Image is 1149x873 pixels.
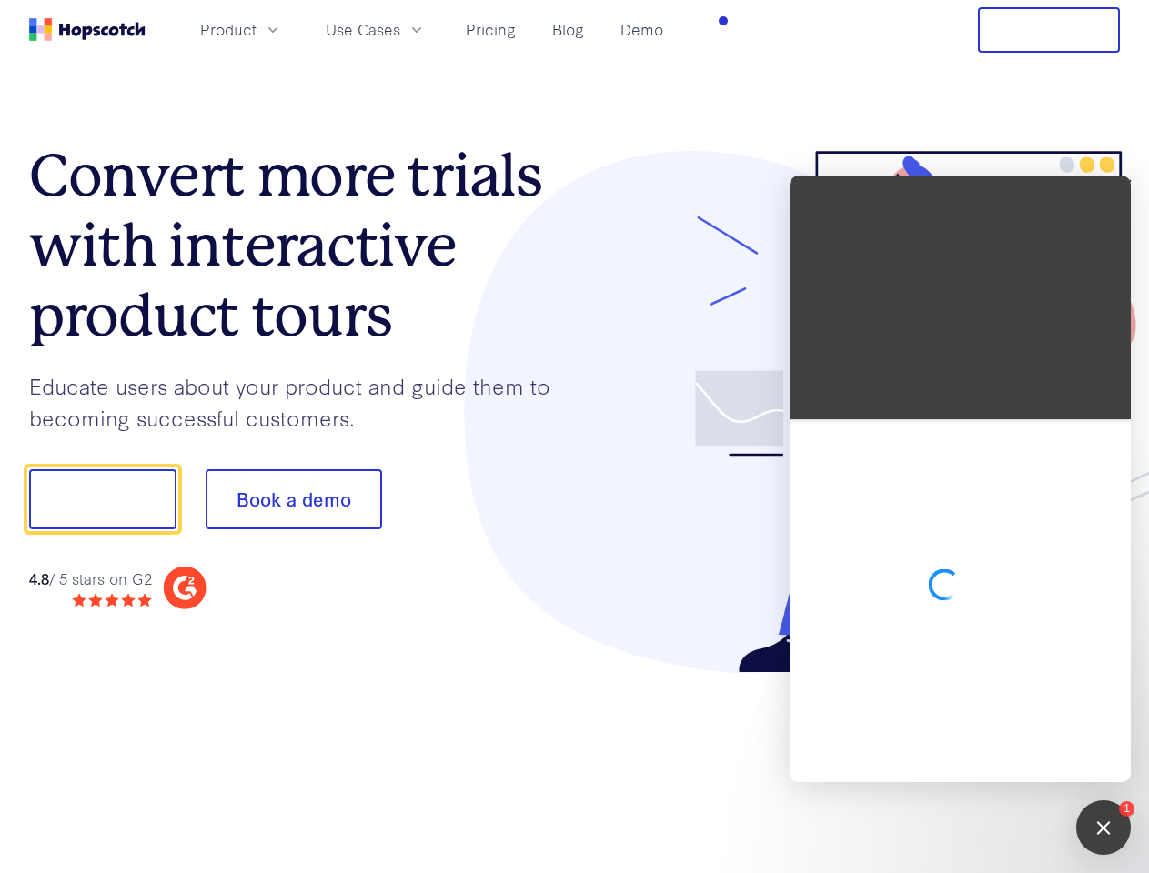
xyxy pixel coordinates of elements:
span: Product [200,18,257,41]
button: Free Trial [978,7,1120,53]
button: Product [189,15,293,45]
a: Pricing [459,15,523,45]
p: Educate users about your product and guide them to becoming successful customers. [29,370,575,433]
a: Blog [545,15,591,45]
h1: Convert more trials with interactive product tours [29,141,575,350]
button: Book a demo [206,469,382,529]
button: Use Cases [315,15,437,45]
span: Use Cases [326,18,400,41]
a: Home [29,18,146,41]
a: Demo [613,15,670,45]
div: / 5 stars on G2 [29,567,152,590]
div: 1 [1119,801,1134,817]
strong: 4.8 [29,567,49,588]
button: Show me! [29,469,176,529]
